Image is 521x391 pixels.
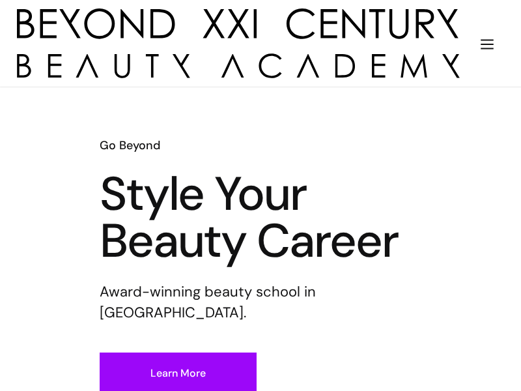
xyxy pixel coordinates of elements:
div: menu [470,26,504,61]
a: home [17,8,460,78]
h6: Go Beyond [100,137,421,154]
img: beyond 21st century beauty academy logo [17,8,460,78]
p: Award-winning beauty school in [GEOGRAPHIC_DATA]. [100,282,421,323]
h1: Style Your Beauty Career [100,171,421,265]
